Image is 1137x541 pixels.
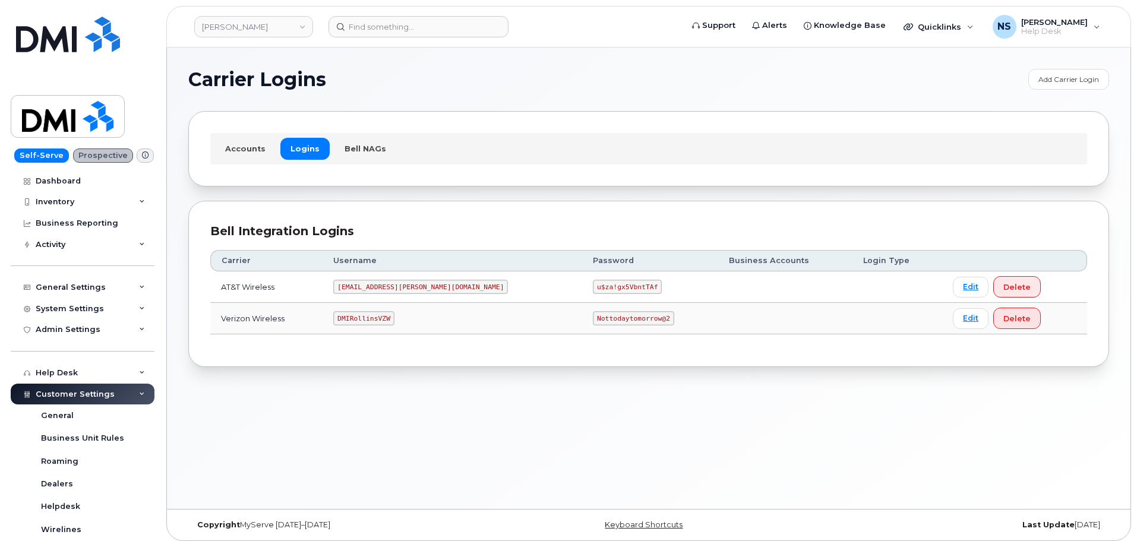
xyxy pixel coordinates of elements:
[1003,313,1031,324] span: Delete
[197,520,240,529] strong: Copyright
[852,250,942,271] th: Login Type
[188,71,326,88] span: Carrier Logins
[210,271,323,303] td: AT&T Wireless
[953,308,988,329] a: Edit
[593,311,674,325] code: Nottodaytomorrow@2
[323,250,582,271] th: Username
[718,250,853,271] th: Business Accounts
[280,138,330,159] a: Logins
[1022,520,1075,529] strong: Last Update
[188,520,495,530] div: MyServe [DATE]–[DATE]
[593,280,662,294] code: u$za!gx5VbntTAf
[1003,281,1031,293] span: Delete
[953,277,988,298] a: Edit
[210,303,323,334] td: Verizon Wireless
[210,250,323,271] th: Carrier
[993,308,1041,329] button: Delete
[1028,69,1109,90] a: Add Carrier Login
[802,520,1109,530] div: [DATE]
[605,520,683,529] a: Keyboard Shortcuts
[215,138,276,159] a: Accounts
[210,223,1087,240] div: Bell Integration Logins
[993,276,1041,298] button: Delete
[582,250,718,271] th: Password
[333,280,508,294] code: [EMAIL_ADDRESS][PERSON_NAME][DOMAIN_NAME]
[334,138,396,159] a: Bell NAGs
[333,311,394,325] code: DMIRollinsVZW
